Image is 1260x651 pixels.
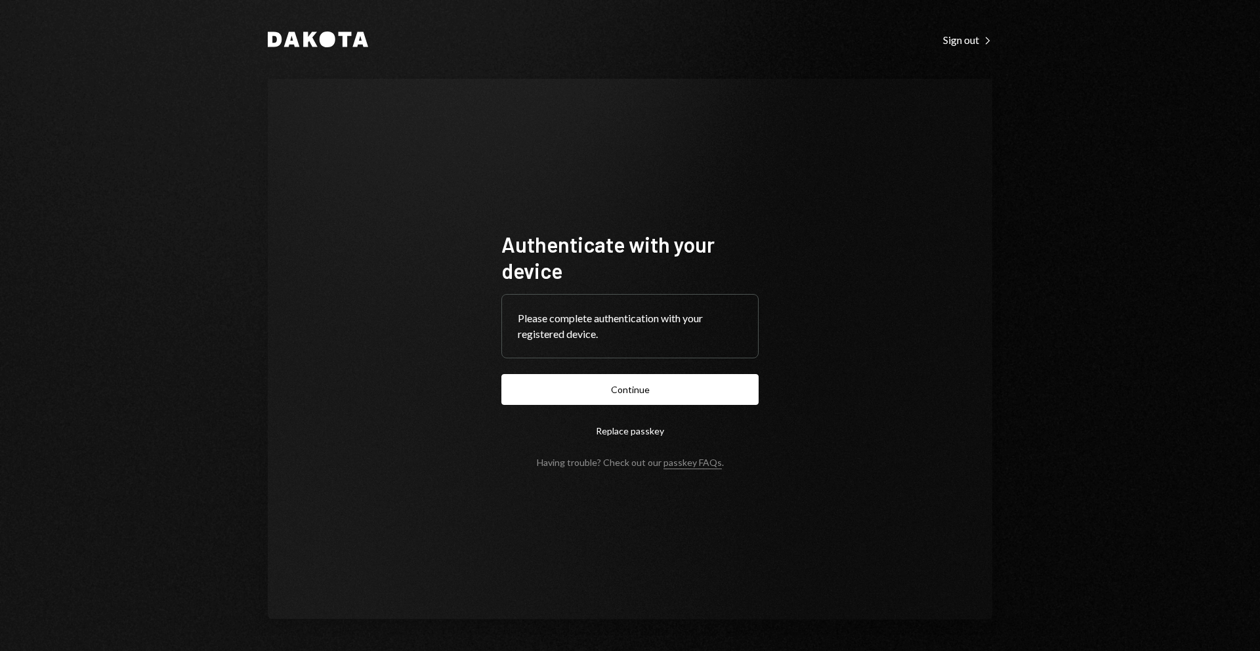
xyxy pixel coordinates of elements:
[518,310,742,342] div: Please complete authentication with your registered device.
[663,457,722,469] a: passkey FAQs
[943,33,992,47] div: Sign out
[501,231,759,283] h1: Authenticate with your device
[537,457,724,468] div: Having trouble? Check out our .
[943,32,992,47] a: Sign out
[501,415,759,446] button: Replace passkey
[501,374,759,405] button: Continue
